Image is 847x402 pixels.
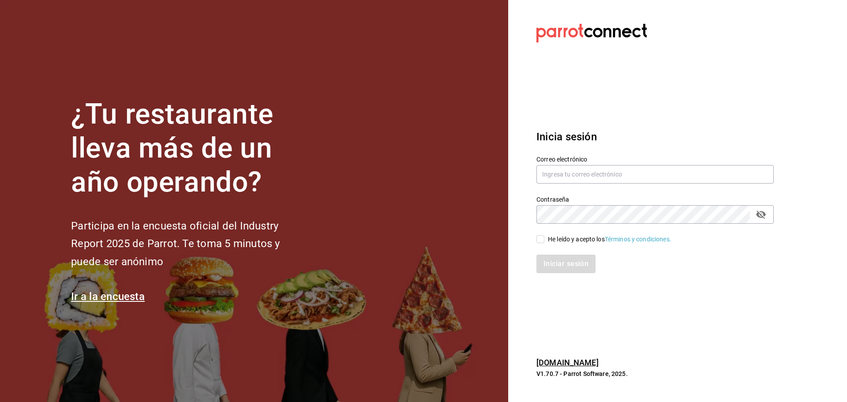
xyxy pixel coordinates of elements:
[536,165,774,184] input: Ingresa tu correo electrónico
[536,358,599,367] a: [DOMAIN_NAME]
[548,235,671,244] div: He leído y acepto los
[536,156,774,162] label: Correo electrónico
[71,98,309,199] h1: ¿Tu restaurante lleva más de un año operando?
[71,217,309,271] h2: Participa en la encuesta oficial del Industry Report 2025 de Parrot. Te toma 5 minutos y puede se...
[536,129,774,145] h3: Inicia sesión
[536,196,774,203] label: Contraseña
[536,369,774,378] p: V1.70.7 - Parrot Software, 2025.
[71,290,145,303] a: Ir a la encuesta
[605,236,671,243] a: Términos y condiciones.
[753,207,768,222] button: passwordField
